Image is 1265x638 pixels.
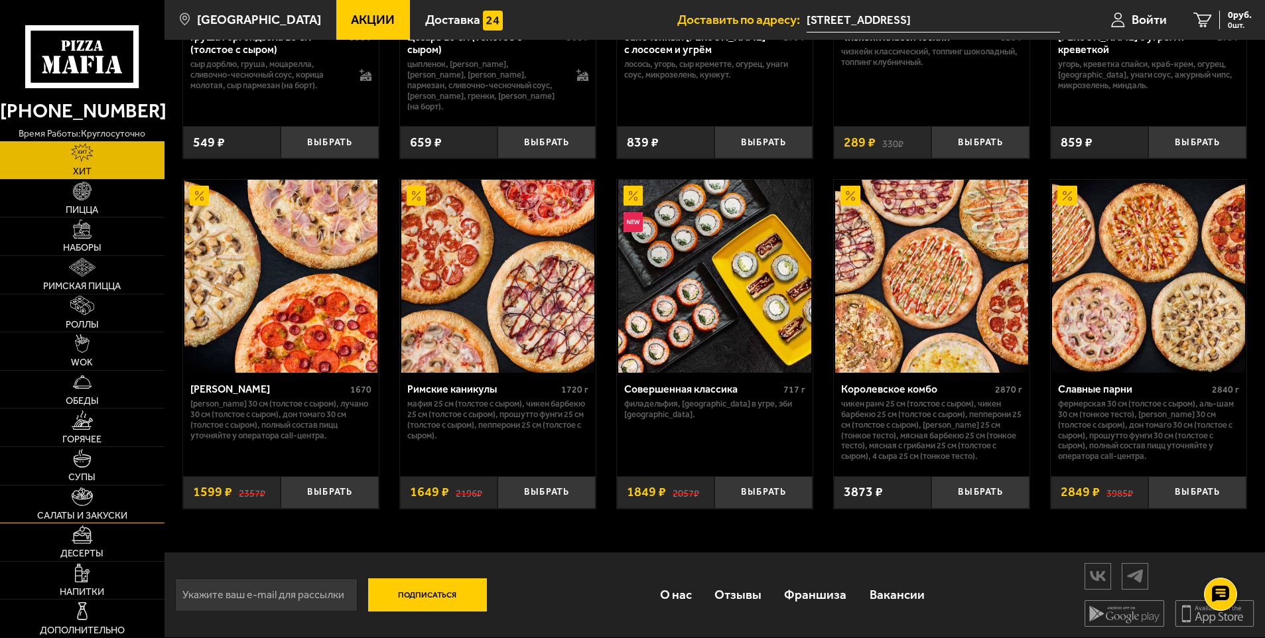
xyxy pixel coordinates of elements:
span: 839 ₽ [627,136,659,149]
span: Десерты [60,549,103,558]
p: [PERSON_NAME] 30 см (толстое с сыром), Лучано 30 см (толстое с сыром), Дон Томаго 30 см (толстое ... [190,399,371,441]
button: Подписаться [368,578,487,611]
img: Королевское комбо [835,180,1028,373]
span: Хит [73,167,92,176]
span: Обеды [66,397,99,406]
s: 2357 ₽ [239,485,265,499]
span: Доставка [425,13,480,26]
span: Напитки [60,588,104,597]
a: АкционныйКоролевское комбо [834,180,1030,373]
button: Выбрать [498,126,596,159]
img: tg [1122,564,1148,588]
span: 1649 ₽ [410,485,449,499]
button: Выбрать [1148,126,1246,159]
p: Чикен Ранч 25 см (толстое с сыром), Чикен Барбекю 25 см (толстое с сыром), Пепперони 25 см (толст... [841,399,1022,462]
a: Вакансии [858,573,936,616]
div: Римские каникулы [407,383,558,395]
input: Ваш адрес доставки [807,8,1059,32]
div: [PERSON_NAME] [190,383,347,395]
input: Укажите ваш e-mail для рассылки [175,578,358,611]
p: Фермерская 30 см (толстое с сыром), Аль-Шам 30 см (тонкое тесто), [PERSON_NAME] 30 см (толстое с ... [1058,399,1239,462]
img: Акционный [840,186,860,206]
span: Салаты и закуски [37,511,127,521]
span: Войти [1132,13,1167,26]
span: 1670 [350,384,371,395]
img: vk [1085,564,1110,588]
span: 859 ₽ [1061,136,1093,149]
div: Груша горгондзола 25 см (толстое с сыром) [190,31,346,56]
span: Наборы [63,243,101,253]
span: WOK [71,358,93,367]
img: Акционный [624,186,643,206]
a: О нас [649,573,703,616]
p: Чизкейк классический, топпинг шоколадный, топпинг клубничный. [841,46,1022,68]
span: 1599 ₽ [193,485,232,499]
span: Пицца [66,206,98,215]
span: Доставить по адресу: [677,13,807,26]
img: Совершенная классика [618,180,811,373]
button: Выбрать [1148,476,1246,509]
button: Выбрать [281,126,379,159]
s: 330 ₽ [882,136,903,149]
span: 1849 ₽ [627,485,666,499]
img: 15daf4d41897b9f0e9f617042186c801.svg [483,11,503,31]
span: 0 шт. [1228,21,1252,29]
span: Акции [351,13,395,26]
a: Франшиза [773,573,858,616]
span: Горячее [62,435,101,444]
a: АкционныйСлавные парни [1051,180,1246,373]
span: 717 г [783,384,805,395]
span: 289 ₽ [844,136,876,149]
span: 549 ₽ [193,136,225,149]
div: Королевское комбо [841,383,992,395]
div: [PERSON_NAME] с угрём и креветкой [1058,31,1214,56]
div: Цезарь 25 см (толстое с сыром) [407,31,563,56]
span: 2840 г [1212,384,1239,395]
span: Дополнительно [40,626,125,635]
s: 2057 ₽ [673,485,699,499]
img: Акционный [190,186,210,206]
button: Выбрать [714,476,813,509]
img: Акционный [407,186,427,206]
a: АкционныйРимские каникулы [400,180,596,373]
span: Римская пицца [43,282,121,291]
button: Выбрать [714,126,813,159]
span: [GEOGRAPHIC_DATA] [197,13,321,26]
s: 3985 ₽ [1106,485,1133,499]
img: Акционный [1057,186,1077,206]
span: 659 ₽ [410,136,442,149]
s: 2196 ₽ [456,485,482,499]
p: цыпленок, [PERSON_NAME], [PERSON_NAME], [PERSON_NAME], пармезан, сливочно-чесночный соус, [PERSON... [407,59,564,111]
span: 0 руб. [1228,11,1252,20]
p: Мафия 25 см (толстое с сыром), Чикен Барбекю 25 см (толстое с сыром), Прошутто Фунги 25 см (толст... [407,399,588,441]
img: Хет Трик [184,180,377,373]
a: АкционныйХет Трик [183,180,379,373]
p: сыр дорблю, груша, моцарелла, сливочно-чесночный соус, корица молотая, сыр пармезан (на борт). [190,59,347,91]
p: угорь, креветка спайси, краб-крем, огурец, [GEOGRAPHIC_DATA], унаги соус, ажурный чипс, микрозеле... [1058,59,1239,91]
p: лосось, угорь, Сыр креметте, огурец, унаги соус, микрозелень, кунжут. [624,59,805,80]
img: Римские каникулы [401,180,594,373]
div: Совершенная классика [624,383,780,395]
span: Роллы [66,320,99,330]
button: Выбрать [931,126,1030,159]
span: 1720 г [561,384,588,395]
a: АкционныйНовинкаСовершенная классика [617,180,813,373]
span: 2870 г [995,384,1022,395]
button: Выбрать [498,476,596,509]
button: Выбрать [931,476,1030,509]
div: Славные парни [1058,383,1209,395]
button: Выбрать [281,476,379,509]
div: Запеченный [PERSON_NAME] с лососем и угрём [624,31,780,56]
span: 3873 ₽ [844,485,883,499]
img: Славные парни [1052,180,1245,373]
span: Супы [68,473,96,482]
span: 2849 ₽ [1061,485,1100,499]
a: Отзывы [703,573,773,616]
img: Новинка [624,212,643,232]
p: Филадельфия, [GEOGRAPHIC_DATA] в угре, Эби [GEOGRAPHIC_DATA]. [624,399,805,420]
